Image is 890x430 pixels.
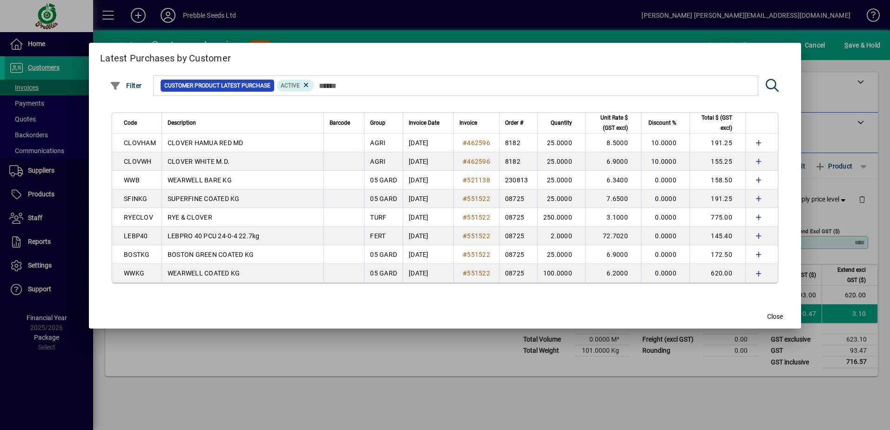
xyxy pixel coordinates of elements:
span: 462596 [467,158,490,165]
div: Barcode [330,118,358,128]
td: 8182 [499,152,537,171]
span: # [463,232,467,240]
td: 620.00 [689,264,745,282]
a: #551522 [459,231,493,241]
span: CLOVWH [124,158,152,165]
td: 2.0000 [537,227,585,245]
span: Code [124,118,137,128]
span: Close [767,312,783,322]
td: 145.40 [689,227,745,245]
a: #462596 [459,138,493,148]
td: 775.00 [689,208,745,227]
td: 230813 [499,171,537,189]
a: #551522 [459,194,493,204]
span: 551522 [467,269,490,277]
span: FERT [370,232,385,240]
span: Unit Rate $ (GST excl) [591,113,628,133]
span: RYE & CLOVER [168,214,212,221]
span: # [463,176,467,184]
div: Code [124,118,156,128]
td: 25.0000 [537,189,585,208]
td: [DATE] [403,264,453,282]
td: [DATE] [403,171,453,189]
span: BOSTKG [124,251,150,258]
td: 0.0000 [641,189,689,208]
span: Invoice [459,118,477,128]
span: RYECLOV [124,214,153,221]
span: LEBPRO 40 PCU 24-0-4 22.7kg [168,232,260,240]
td: 6.3400 [585,171,641,189]
td: 6.9000 [585,152,641,171]
span: # [463,269,467,277]
span: WEARWELL COATED KG [168,269,240,277]
td: 08725 [499,227,537,245]
td: 155.25 [689,152,745,171]
a: #462596 [459,156,493,167]
td: [DATE] [403,189,453,208]
span: WEARWELL BARE KG [168,176,232,184]
td: 25.0000 [537,245,585,264]
mat-chip: Product Activation Status: Active [277,80,314,92]
div: Unit Rate $ (GST excl) [591,113,636,133]
span: 05 GARD [370,176,397,184]
span: 05 GARD [370,269,397,277]
span: 551522 [467,214,490,221]
td: 6.9000 [585,245,641,264]
td: [DATE] [403,152,453,171]
span: 05 GARD [370,251,397,258]
button: Filter [108,77,144,94]
td: 158.50 [689,171,745,189]
td: 191.25 [689,134,745,152]
span: 551522 [467,232,490,240]
a: #551522 [459,268,493,278]
span: 462596 [467,139,490,147]
td: 08725 [499,208,537,227]
td: [DATE] [403,227,453,245]
span: CLOVER HAMUA RED MD [168,139,243,147]
span: 551522 [467,195,490,202]
div: Group [370,118,397,128]
td: 7.6500 [585,189,641,208]
span: SFINKG [124,195,148,202]
td: 3.1000 [585,208,641,227]
td: [DATE] [403,245,453,264]
td: 0.0000 [641,264,689,282]
td: 0.0000 [641,227,689,245]
span: 05 GARD [370,195,397,202]
span: # [463,195,467,202]
span: SUPERFINE COATED KG [168,195,240,202]
td: 8182 [499,134,537,152]
td: 25.0000 [537,152,585,171]
span: Total $ (GST excl) [695,113,732,133]
span: TURF [370,214,386,221]
span: CLOVER WHITE M.D. [168,158,229,165]
span: Active [281,82,300,89]
span: # [463,214,467,221]
span: Group [370,118,385,128]
td: 72.7020 [585,227,641,245]
span: # [463,139,467,147]
h2: Latest Purchases by Customer [89,43,801,70]
span: Invoice Date [409,118,439,128]
td: 10.0000 [641,134,689,152]
td: 08725 [499,264,537,282]
td: 191.25 [689,189,745,208]
span: AGRI [370,139,385,147]
td: 08725 [499,245,537,264]
td: 25.0000 [537,134,585,152]
span: Filter [110,82,142,89]
span: AGRI [370,158,385,165]
td: 25.0000 [537,171,585,189]
span: Quantity [551,118,572,128]
span: BOSTON GREEN COATED KG [168,251,254,258]
a: #551522 [459,212,493,222]
span: Customer Product Latest Purchase [164,81,270,90]
a: #521138 [459,175,493,185]
td: 6.2000 [585,264,641,282]
span: # [463,158,467,165]
td: 172.50 [689,245,745,264]
span: CLOVHAM [124,139,156,147]
a: #551522 [459,249,493,260]
span: # [463,251,467,258]
div: Description [168,118,318,128]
